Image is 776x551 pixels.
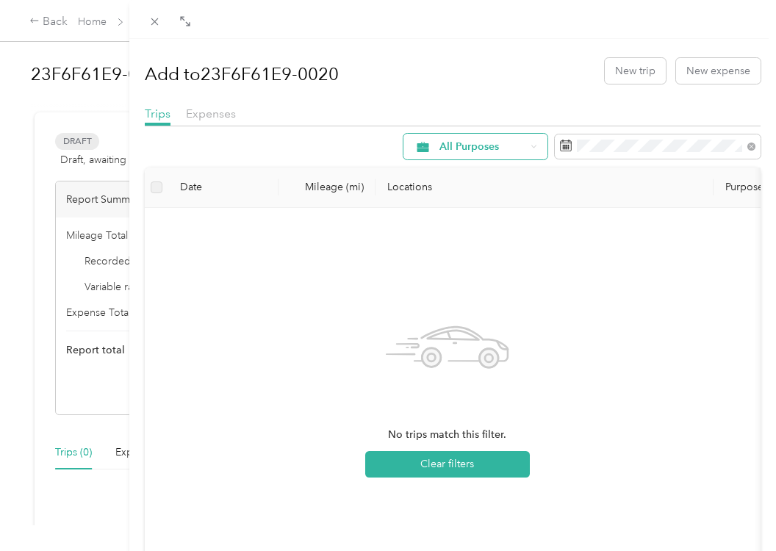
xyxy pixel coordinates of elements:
[676,58,761,84] button: New expense
[365,451,530,478] button: Clear filters
[694,469,776,551] iframe: Everlance-gr Chat Button Frame
[388,427,506,443] span: No trips match this filter.
[376,168,714,208] th: Locations
[279,168,376,208] th: Mileage (mi)
[168,168,279,208] th: Date
[605,58,666,84] button: New trip
[145,107,170,120] span: Trips
[145,57,339,92] h1: Add to 23F6F61E9-0020
[439,142,525,152] span: All Purposes
[186,107,236,120] span: Expenses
